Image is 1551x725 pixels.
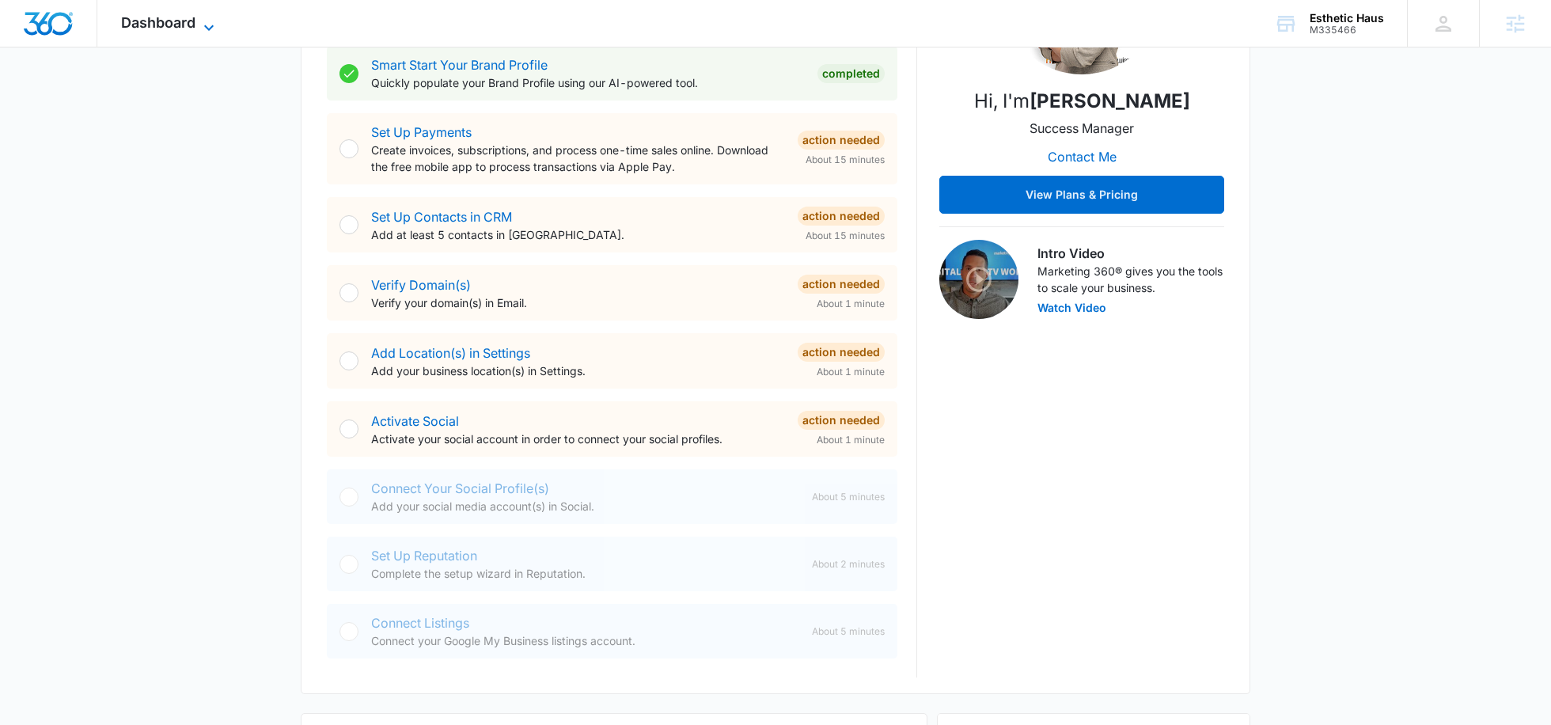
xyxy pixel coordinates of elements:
p: Marketing 360® gives you the tools to scale your business. [1037,263,1224,296]
span: About 2 minutes [812,557,885,571]
p: Add your business location(s) in Settings. [371,362,785,379]
div: Action Needed [798,131,885,150]
p: Add at least 5 contacts in [GEOGRAPHIC_DATA]. [371,226,785,243]
a: Smart Start Your Brand Profile [371,57,548,73]
p: Hi, I'm [974,87,1190,116]
h3: Intro Video [1037,244,1224,263]
div: Action Needed [798,207,885,226]
a: Set Up Payments [371,124,472,140]
p: Verify your domain(s) in Email. [371,294,785,311]
div: account name [1310,12,1384,25]
p: Success Manager [1030,119,1134,138]
a: Add Location(s) in Settings [371,345,530,361]
span: About 1 minute [817,297,885,311]
span: About 15 minutes [806,229,885,243]
a: Set Up Contacts in CRM [371,209,512,225]
img: Intro Video [939,240,1018,319]
p: Add your social media account(s) in Social. [371,498,799,514]
button: Watch Video [1037,302,1106,313]
strong: [PERSON_NAME] [1030,89,1190,112]
span: About 1 minute [817,433,885,447]
button: Contact Me [1032,138,1132,176]
span: About 5 minutes [812,624,885,639]
div: Action Needed [798,275,885,294]
div: Action Needed [798,343,885,362]
span: About 15 minutes [806,153,885,167]
span: About 1 minute [817,365,885,379]
a: Verify Domain(s) [371,277,471,293]
p: Create invoices, subscriptions, and process one-time sales online. Download the free mobile app t... [371,142,785,175]
span: About 5 minutes [812,490,885,504]
span: Dashboard [121,14,195,31]
button: View Plans & Pricing [939,176,1224,214]
div: Action Needed [798,411,885,430]
div: Completed [817,64,885,83]
p: Activate your social account in order to connect your social profiles. [371,431,785,447]
div: account id [1310,25,1384,36]
p: Complete the setup wizard in Reputation. [371,565,799,582]
a: Activate Social [371,413,459,429]
p: Connect your Google My Business listings account. [371,632,799,649]
p: Quickly populate your Brand Profile using our AI-powered tool. [371,74,805,91]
